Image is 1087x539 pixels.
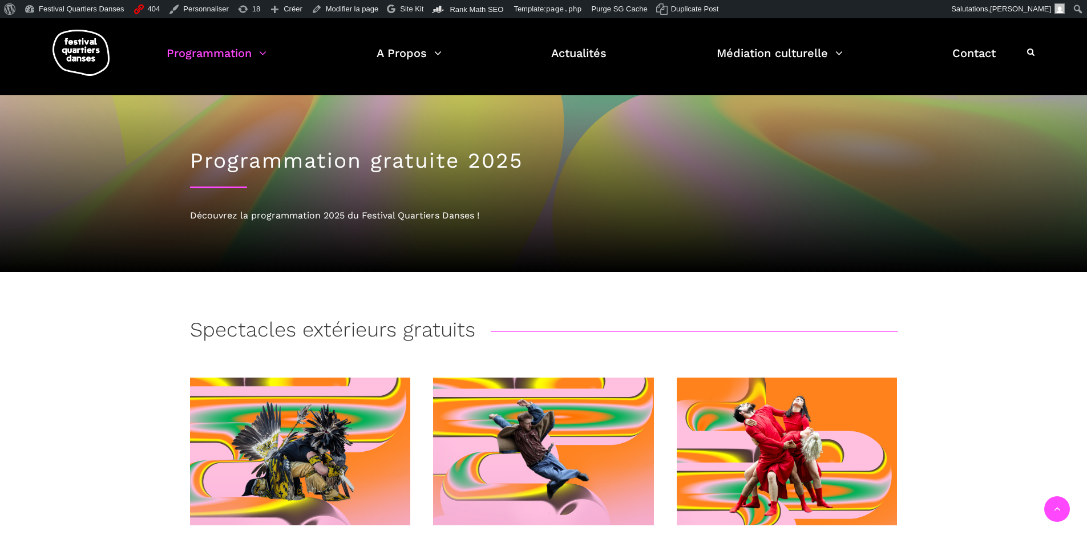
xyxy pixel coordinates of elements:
[717,43,843,77] a: Médiation culturelle
[546,5,582,13] span: page.php
[551,43,607,77] a: Actualités
[190,148,898,173] h1: Programmation gratuite 2025
[190,208,898,223] div: Découvrez la programmation 2025 du Festival Quartiers Danses !
[952,43,996,77] a: Contact
[400,5,423,13] span: Site Kit
[167,43,266,77] a: Programmation
[990,5,1051,13] span: [PERSON_NAME]
[52,30,110,76] img: logo-fqd-med
[450,5,503,14] span: Rank Math SEO
[377,43,442,77] a: A Propos
[190,318,475,346] h3: Spectacles extérieurs gratuits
